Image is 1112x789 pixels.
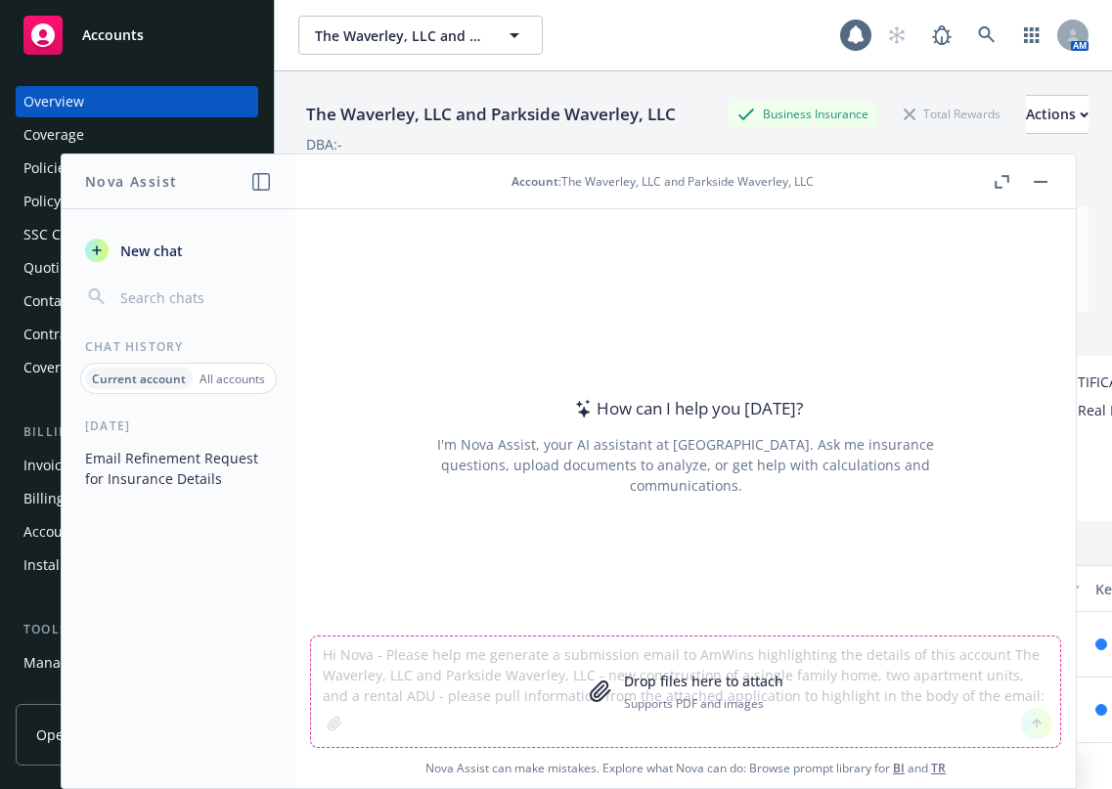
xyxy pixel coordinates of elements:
h1: Nova Assist [85,171,177,192]
span: Open Client Navigator [36,724,182,745]
a: BI [893,760,905,776]
p: Current account [92,371,186,387]
div: Total Rewards [894,102,1010,126]
a: Accounts [16,8,258,63]
div: Overview [23,86,84,117]
a: Coverage gap analysis [16,352,258,383]
a: Manage files [16,647,258,679]
button: Actions [1026,95,1089,134]
div: Billing [16,422,258,442]
a: Coverage [16,119,258,151]
a: Overview [16,86,258,117]
div: DBA: - [306,134,342,154]
a: Contacts [16,285,258,317]
button: New chat [77,233,280,268]
div: Policies [23,153,72,184]
button: The Waverley, LLC and Parkside Waverley, LLC [298,16,543,55]
div: The Waverley, LLC and Parkside Waverley, LLC [298,102,684,127]
div: How can I help you [DATE]? [569,396,803,421]
div: Coverage [23,119,84,151]
div: : The Waverley, LLC and Parkside Waverley, LLC [512,173,814,190]
a: SSC Cases [16,219,258,250]
div: Policy checking [23,680,122,712]
div: Contract review [23,319,126,350]
span: Account [512,173,558,190]
p: Supports PDF and images [624,695,783,712]
a: Invoices [16,450,258,481]
a: Policies [16,153,258,184]
div: Actions [1026,96,1089,133]
div: Account charges [23,516,132,548]
a: Policy changes [16,186,258,217]
a: Contract review [16,319,258,350]
a: TR [931,760,946,776]
div: Installment plans [23,549,138,581]
input: Search chats [116,284,272,311]
a: Search [967,16,1006,55]
div: Business Insurance [728,102,878,126]
div: I'm Nova Assist, your AI assistant at [GEOGRAPHIC_DATA]. Ask me insurance questions, upload docum... [411,434,960,496]
div: [DATE] [62,417,295,434]
div: Quoting plans [23,252,116,284]
div: SSC Cases [23,219,90,250]
span: Accounts [82,27,144,43]
a: Quoting plans [16,252,258,284]
a: Billing updates [16,483,258,514]
div: Chat History [62,338,295,355]
div: Contacts [23,285,80,317]
div: Manage files [23,647,107,679]
div: Policy changes [23,186,119,217]
a: Switch app [1012,16,1051,55]
a: Report a Bug [922,16,961,55]
div: Tools [16,620,258,639]
button: Email Refinement Request for Insurance Details [77,442,280,495]
a: Account charges [16,516,258,548]
span: New chat [116,241,183,261]
p: Drop files here to attach [624,671,783,691]
p: All accounts [200,371,265,387]
span: Nova Assist can make mistakes. Explore what Nova can do: Browse prompt library for and [303,748,1068,788]
div: Invoices [23,450,76,481]
div: Billing updates [23,483,122,514]
span: The Waverley, LLC and Parkside Waverley, LLC [315,25,484,46]
a: Start snowing [877,16,916,55]
a: Installment plans [16,549,258,581]
div: Coverage gap analysis [23,352,169,383]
